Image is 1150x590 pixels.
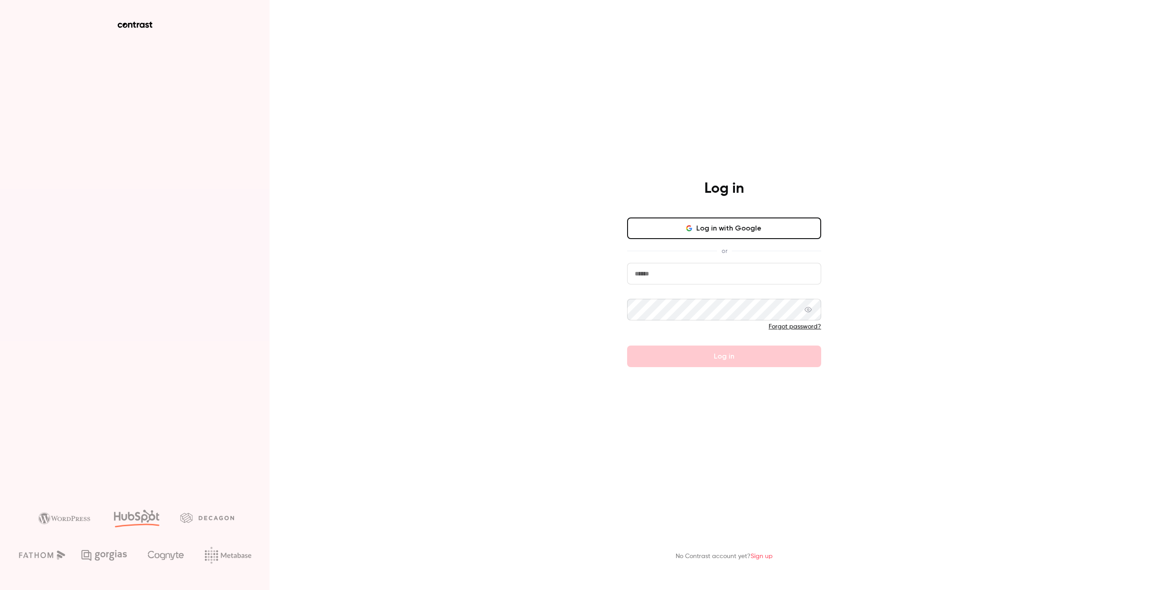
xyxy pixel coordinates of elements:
a: Forgot password? [769,324,821,330]
a: Sign up [751,553,773,559]
img: decagon [180,513,234,523]
span: or [717,246,732,256]
h4: Log in [704,180,744,198]
p: No Contrast account yet? [676,552,773,561]
button: Log in with Google [627,217,821,239]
